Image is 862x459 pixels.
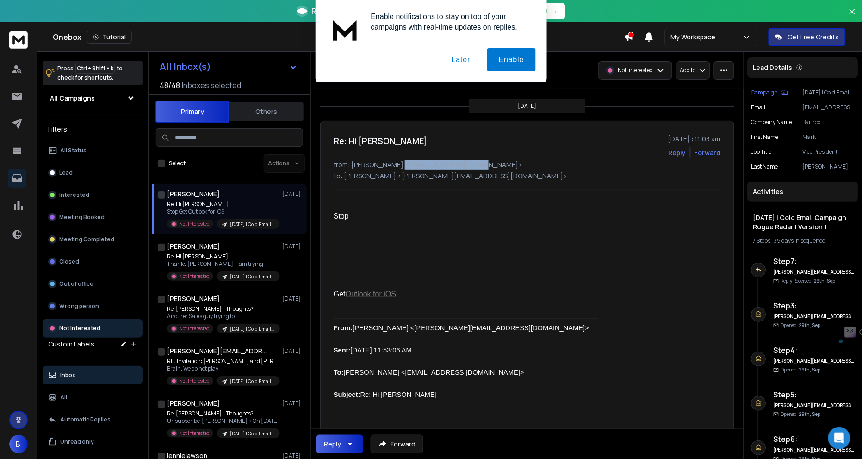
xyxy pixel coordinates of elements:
p: [EMAIL_ADDRESS][DOMAIN_NAME] [803,104,855,111]
button: Campaign [751,89,788,96]
h1: [PERSON_NAME] [167,294,220,303]
p: Not Interested [179,220,210,227]
h1: All Campaigns [50,94,95,103]
button: Enable [487,48,536,71]
h1: Re: Hi [PERSON_NAME] [334,134,428,147]
p: Campaign [751,89,778,96]
h6: [PERSON_NAME][EMAIL_ADDRESS][DOMAIN_NAME] [774,402,855,409]
p: Thanks [PERSON_NAME]. I am trying [167,260,278,268]
h6: Step 7 : [774,256,855,267]
span: 29th, Sep [799,366,821,373]
div: Forward [695,148,721,157]
button: Reply [316,435,363,453]
button: Forward [371,435,423,453]
p: Unsubscribe [PERSON_NAME] > On [DATE], [167,417,278,425]
p: [DATE] | Cold Email Campaign Rogue Radar | Version 5 [230,273,274,280]
label: Select [169,160,186,167]
div: Stop [334,211,604,222]
font: [PERSON_NAME] <[PERSON_NAME][EMAIL_ADDRESS][DOMAIN_NAME]> [DATE] 11:53:06 AM [PERSON_NAME] <[EMAI... [334,324,589,398]
div: Activities [748,182,858,202]
b: To: [334,369,344,376]
p: Re: Hi [PERSON_NAME] [167,201,278,208]
span: 48 / 48 [160,80,180,91]
h1: [PERSON_NAME] [167,189,220,199]
h1: [PERSON_NAME] [167,242,220,251]
h6: [PERSON_NAME][EMAIL_ADDRESS][DOMAIN_NAME] [774,269,855,276]
span: 29th, Sep [814,277,836,284]
button: Later [440,48,482,71]
h3: Inboxes selected [182,80,241,91]
p: Mark [803,133,855,141]
p: Stop Get Outlook for iOS [167,208,278,215]
p: Inbox [60,371,75,379]
p: Re: Hi [PERSON_NAME] [167,253,278,260]
p: All Status [60,147,87,154]
button: Others [229,101,304,122]
p: Closed [59,258,79,265]
p: [DATE] | Cold Email Campaign Rogue Radar | Version 1 [803,89,855,96]
p: Vice President [803,148,855,156]
p: Wrong person [59,302,99,310]
p: Another Sales guy trying to [167,313,278,320]
p: Re: [PERSON_NAME] - Thoughts? [167,410,278,417]
div: | [753,237,853,245]
p: Email [751,104,766,111]
p: Barnco [803,119,855,126]
p: Opened [781,322,821,329]
button: Automatic Replies [43,410,143,429]
span: 39 days in sequence [774,237,825,245]
h6: [PERSON_NAME][EMAIL_ADDRESS][DOMAIN_NAME] [774,358,855,365]
p: Not Interested [179,325,210,332]
p: [DATE] [282,400,303,407]
p: Last Name [751,163,778,170]
h3: Custom Labels [48,340,94,349]
p: [DATE] | Cold Email Campaign Rogue Radar | Version 1 [230,221,274,228]
p: [DATE] [282,295,303,302]
h6: Step 5 : [774,389,855,400]
h6: [PERSON_NAME][EMAIL_ADDRESS][DOMAIN_NAME] [774,313,855,320]
span: 7 Steps [753,237,771,245]
p: [DATE] [282,243,303,250]
button: Interested [43,186,143,204]
button: Meeting Completed [43,230,143,249]
button: B [9,435,28,453]
h1: [DATE] | Cold Email Campaign Rogue Radar | Version 1 [753,213,853,232]
button: Wrong person [43,297,143,315]
p: Opened [781,411,821,418]
a: Outlook for iOS [346,290,396,298]
p: Company Name [751,119,792,126]
button: All [43,388,143,407]
h1: [PERSON_NAME] [167,399,220,408]
div: Get [334,289,604,300]
div: Reply [324,440,341,449]
h6: Step 6 : [774,434,855,445]
p: Not Interested [179,430,210,437]
button: Out of office [43,275,143,293]
p: [DATE] | Cold Email Campaign Rogue Radar | Version 1 [230,430,274,437]
h6: Step 4 : [774,345,855,356]
p: Not Interested [179,273,210,280]
button: Primary [155,101,229,123]
span: 29th, Sep [799,411,821,417]
button: Unread only [43,433,143,451]
p: [PERSON_NAME] [803,163,855,170]
p: [DATE] : 11:03 am [668,134,721,144]
button: Reply [669,148,686,157]
p: Out of office [59,280,93,288]
h1: [PERSON_NAME][EMAIL_ADDRESS][DOMAIN_NAME] [167,346,269,356]
p: Opened [781,366,821,373]
div: Open Intercom Messenger [828,427,850,449]
h6: Step 3 : [774,300,855,311]
button: Lead [43,163,143,182]
p: Lead [59,169,73,176]
b: Sent: [334,346,351,354]
h6: [PERSON_NAME][EMAIL_ADDRESS][DOMAIN_NAME] [774,446,855,453]
button: All Status [43,141,143,160]
p: [DATE] [282,190,303,198]
p: Re: [PERSON_NAME] - Thoughts? [167,305,278,313]
p: Not Interested [59,325,100,332]
p: Meeting Booked [59,214,105,221]
p: RE: Invitation: [PERSON_NAME] and [PERSON_NAME] [167,358,278,365]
